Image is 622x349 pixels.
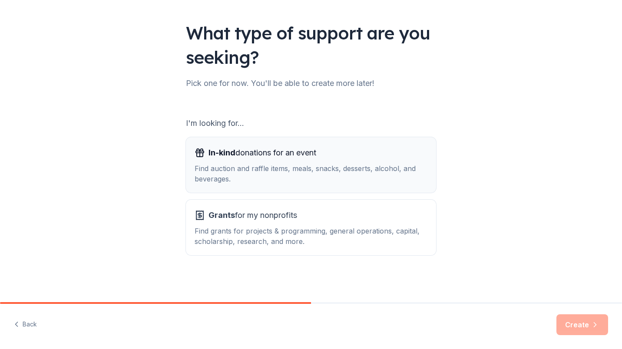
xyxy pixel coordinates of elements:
div: Find auction and raffle items, meals, snacks, desserts, alcohol, and beverages. [195,163,427,184]
button: Back [14,316,37,334]
div: What type of support are you seeking? [186,21,436,69]
button: Grantsfor my nonprofitsFind grants for projects & programming, general operations, capital, schol... [186,200,436,255]
span: Grants [208,211,235,220]
div: I'm looking for... [186,116,436,130]
div: Find grants for projects & programming, general operations, capital, scholarship, research, and m... [195,226,427,247]
span: for my nonprofits [208,208,297,222]
span: In-kind [208,148,235,157]
button: In-kinddonations for an eventFind auction and raffle items, meals, snacks, desserts, alcohol, and... [186,137,436,193]
div: Pick one for now. You'll be able to create more later! [186,76,436,90]
span: donations for an event [208,146,316,160]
